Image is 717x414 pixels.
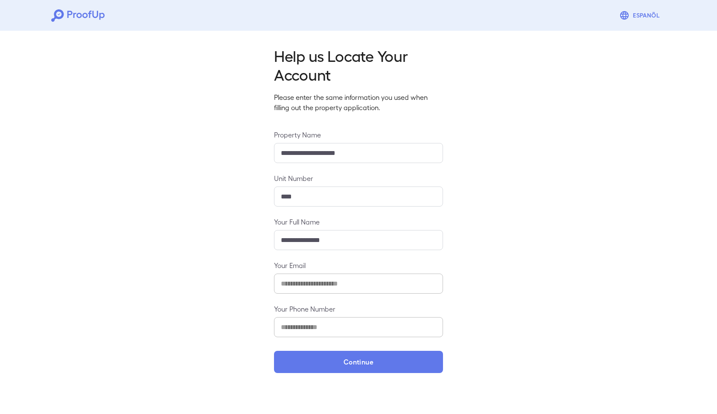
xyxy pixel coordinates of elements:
[616,7,666,24] button: Espanõl
[274,46,443,84] h2: Help us Locate Your Account
[274,304,443,314] label: Your Phone Number
[274,92,443,113] p: Please enter the same information you used when filling out the property application.
[274,130,443,140] label: Property Name
[274,260,443,270] label: Your Email
[274,173,443,183] label: Unit Number
[274,217,443,227] label: Your Full Name
[274,351,443,373] button: Continue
